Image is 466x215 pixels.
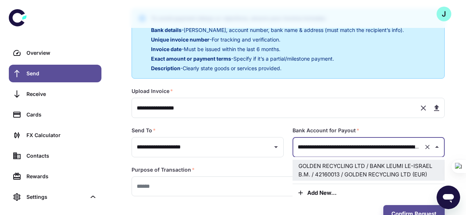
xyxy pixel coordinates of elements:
[151,64,404,72] p: - Clearly state goods or services provided.
[151,36,209,43] span: Unique invoice number
[9,188,101,206] div: Settings
[132,166,195,173] label: Purpose of Transaction
[422,142,433,152] button: Clear
[151,55,404,63] p: - Specify if it’s a partial/milestone payment.
[26,172,97,180] div: Rewards
[26,49,97,57] div: Overview
[9,44,101,62] a: Overview
[432,142,442,152] button: Close
[151,36,404,44] p: - For tracking and verification.
[9,85,101,103] a: Receive
[26,69,97,78] div: Send
[26,152,97,160] div: Contacts
[151,45,404,53] p: - Must be issued within the last 6 months.
[437,7,451,21] button: J
[151,46,182,52] span: Invoice date
[293,160,445,181] li: GOLDEN RECYCLING LTD / BANK LEUMI LE-ISRAEL B.M. / 42160013 / GOLDEN RECYCLING LTD (EUR)
[26,90,97,98] div: Receive
[9,147,101,165] a: Contacts
[271,142,281,152] button: Open
[26,131,97,139] div: FX Calculator
[151,27,182,33] span: Bank details
[151,55,231,62] span: Exact amount or payment terms
[293,184,445,202] button: Add new...
[26,111,97,119] div: Cards
[151,26,404,34] p: - [PERSON_NAME], account number, bank name & address (must match the recipient’s info).
[9,106,101,123] a: Cards
[9,65,101,82] a: Send
[9,168,101,185] a: Rewards
[132,127,156,134] label: Send To
[437,186,460,209] iframe: Button to launch messaging window
[151,65,180,71] span: Description
[26,193,86,201] div: Settings
[293,127,359,134] label: Bank Account for Payout
[9,126,101,144] a: FX Calculator
[132,87,173,95] label: Upload Invoice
